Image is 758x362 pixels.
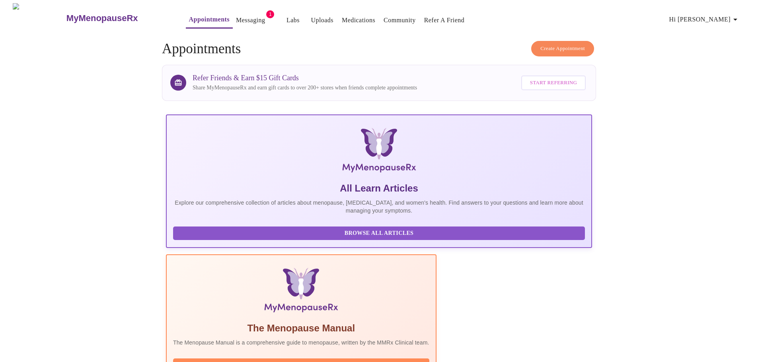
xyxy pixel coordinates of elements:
[13,3,65,33] img: MyMenopauseRx Logo
[173,199,585,215] p: Explore our comprehensive collection of articles about menopause, [MEDICAL_DATA], and women's hea...
[530,78,577,87] span: Start Referring
[233,12,268,28] button: Messaging
[531,41,594,56] button: Create Appointment
[280,12,306,28] button: Labs
[266,10,274,18] span: 1
[311,15,333,26] a: Uploads
[519,72,588,94] a: Start Referring
[669,14,740,25] span: Hi [PERSON_NAME]
[339,12,378,28] button: Medications
[384,15,416,26] a: Community
[66,13,138,23] h3: MyMenopauseRx
[540,44,585,53] span: Create Appointment
[173,339,429,347] p: The Menopause Manual is a comprehensive guide to menopause, written by the MMRx Clinical team.
[380,12,419,28] button: Community
[308,12,337,28] button: Uploads
[162,41,596,57] h4: Appointments
[65,4,170,32] a: MyMenopauseRx
[666,12,743,27] button: Hi [PERSON_NAME]
[173,229,587,236] a: Browse All Articles
[424,15,465,26] a: Refer a Friend
[193,84,417,92] p: Share MyMenopauseRx and earn gift cards to over 200+ stores when friends complete appointments
[286,15,300,26] a: Labs
[173,182,585,195] h5: All Learn Articles
[521,75,586,90] button: Start Referring
[189,14,230,25] a: Appointments
[193,74,417,82] h3: Refer Friends & Earn $15 Gift Cards
[173,322,429,335] h5: The Menopause Manual
[236,15,265,26] a: Messaging
[181,228,577,238] span: Browse All Articles
[342,15,375,26] a: Medications
[237,128,521,176] img: MyMenopauseRx Logo
[173,226,585,240] button: Browse All Articles
[421,12,468,28] button: Refer a Friend
[186,12,233,29] button: Appointments
[214,268,388,316] img: Menopause Manual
